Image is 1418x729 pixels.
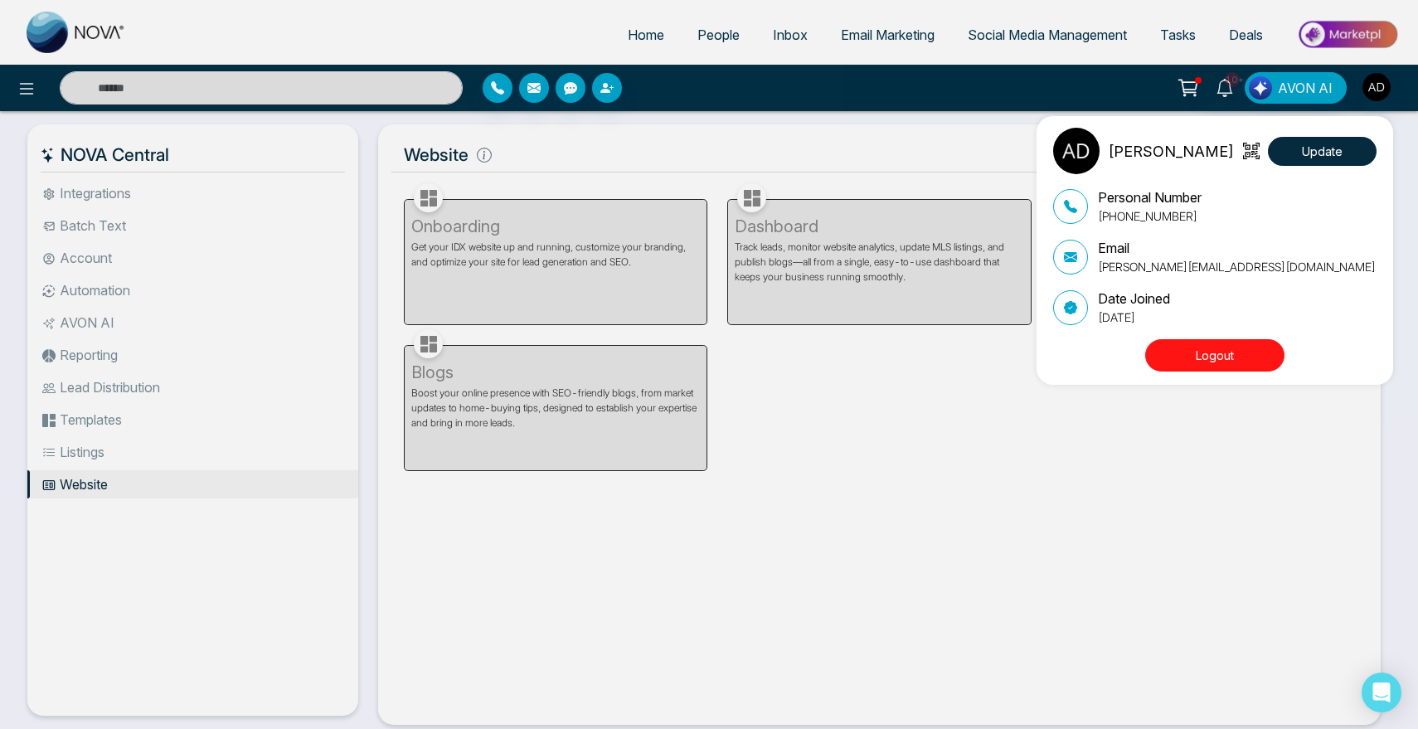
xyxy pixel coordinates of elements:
[1098,289,1170,309] p: Date Joined
[1098,207,1202,225] p: [PHONE_NUMBER]
[1268,137,1377,166] button: Update
[1098,187,1202,207] p: Personal Number
[1098,309,1170,326] p: [DATE]
[1108,140,1234,163] p: [PERSON_NAME]
[1362,673,1401,712] div: Open Intercom Messenger
[1098,238,1376,258] p: Email
[1098,258,1376,275] p: [PERSON_NAME][EMAIL_ADDRESS][DOMAIN_NAME]
[1145,339,1284,372] button: Logout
